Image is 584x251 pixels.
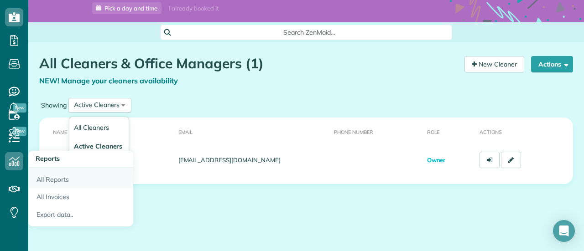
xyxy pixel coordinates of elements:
th: Actions [476,118,573,145]
span: Pick a day and time [104,5,157,12]
label: Showing [39,101,68,110]
th: Phone number [330,118,423,145]
span: Reports [36,154,60,163]
h1: All Cleaners & Office Managers (1) [39,56,458,71]
div: I already booked it [163,3,224,14]
div: Active Cleaners [74,100,120,110]
th: Name [39,118,175,145]
a: New Cleaner [464,56,524,72]
a: All Invoices [28,188,133,206]
span: All Cleaners [74,123,109,132]
span: Active Cleaners [74,142,122,150]
a: Export data.. [28,206,133,227]
div: Open Intercom Messenger [553,220,575,242]
a: NEW! Manage your cleaners availability [39,76,178,85]
span: Owner [427,156,446,164]
button: Actions [531,56,573,72]
a: Pick a day and time [92,2,162,14]
a: All Reports [28,168,133,189]
th: Role [423,118,476,145]
td: [EMAIL_ADDRESS][DOMAIN_NAME] [175,145,330,175]
th: Email [175,118,330,145]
